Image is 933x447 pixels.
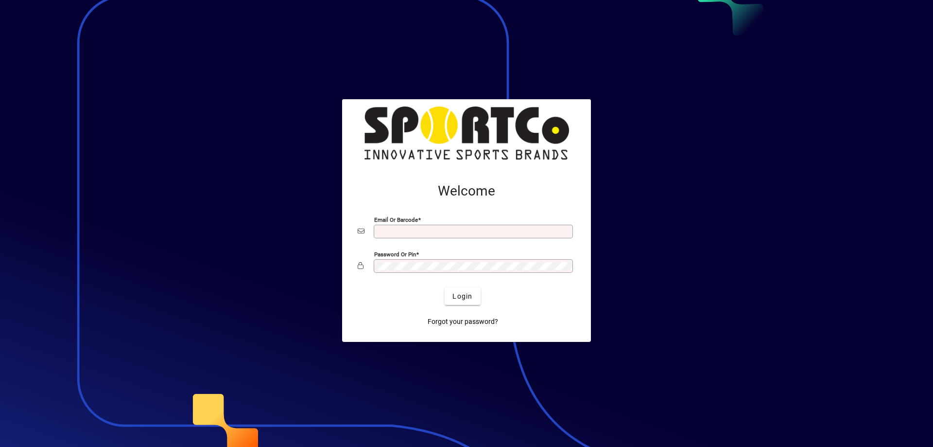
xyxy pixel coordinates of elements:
[428,317,498,327] span: Forgot your password?
[424,313,502,330] a: Forgot your password?
[445,287,480,305] button: Login
[452,291,472,302] span: Login
[374,216,418,223] mat-label: Email or Barcode
[358,183,575,199] h2: Welcome
[374,251,416,258] mat-label: Password or Pin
